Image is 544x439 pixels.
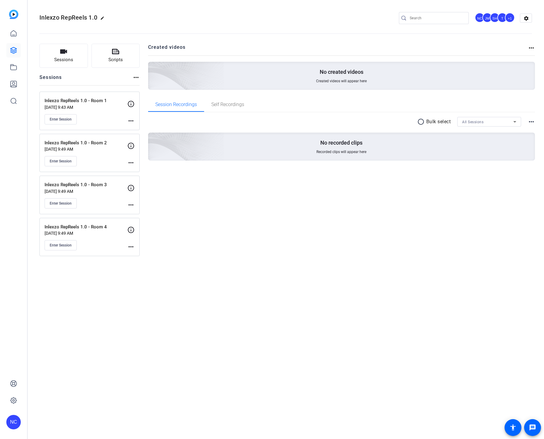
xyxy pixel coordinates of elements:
[81,73,224,204] img: embarkstudio-empty-session.png
[490,13,500,23] ngx-avatar: Sean Healey
[505,13,515,23] div: +1
[529,424,536,431] mat-icon: message
[39,14,97,21] span: Inlexzo RepReels 1.0
[520,14,532,23] mat-icon: settings
[50,201,72,206] span: Enter Session
[316,79,367,83] span: Created videos will appear here
[482,13,492,23] div: JM
[528,44,535,52] mat-icon: more_horiz
[155,102,197,107] span: Session Recordings
[100,16,107,23] mat-icon: edit
[211,102,244,107] span: Self Recordings
[490,13,500,23] div: SH
[45,105,127,110] p: [DATE] 9:43 AM
[410,14,464,22] input: Search
[45,97,127,104] p: Inlexzo RepReels 1.0 - Room 1
[497,13,508,23] ngx-avatar: Tinks
[45,189,127,194] p: [DATE] 9:49 AM
[50,159,72,164] span: Enter Session
[39,44,88,68] button: Sessions
[127,117,135,124] mat-icon: more_horiz
[45,140,127,146] p: Inlexzo RepReels 1.0 - Room 2
[92,44,140,68] button: Scripts
[316,149,366,154] span: Recorded clips will appear here
[509,424,517,431] mat-icon: accessibility
[426,118,451,125] p: Bulk select
[39,74,62,85] h2: Sessions
[81,2,224,133] img: Creted videos background
[45,181,127,188] p: Inlexzo RepReels 1.0 - Room 3
[50,243,72,248] span: Enter Session
[148,44,528,55] h2: Created videos
[475,13,485,23] ngx-avatar: Nate Cleveland
[45,114,77,124] button: Enter Session
[320,139,362,146] p: No recorded clips
[497,13,507,23] div: T
[127,201,135,209] mat-icon: more_horiz
[50,117,72,122] span: Enter Session
[45,231,127,236] p: [DATE] 9:49 AM
[9,10,18,19] img: blue-gradient.svg
[108,56,123,63] span: Scripts
[54,56,73,63] span: Sessions
[417,118,426,125] mat-icon: radio_button_unchecked
[45,240,77,250] button: Enter Session
[45,147,127,152] p: [DATE] 9:49 AM
[45,198,77,209] button: Enter Session
[127,243,135,250] mat-icon: more_horiz
[45,156,77,166] button: Enter Session
[462,120,483,124] span: All Sessions
[475,13,485,23] div: NC
[45,224,127,230] p: Inlexzo RepReels 1.0 - Room 4
[132,74,140,81] mat-icon: more_horiz
[6,415,21,429] div: NC
[482,13,493,23] ngx-avatar: James Monte
[320,68,363,76] p: No created videos
[528,118,535,125] mat-icon: more_horiz
[127,159,135,166] mat-icon: more_horiz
